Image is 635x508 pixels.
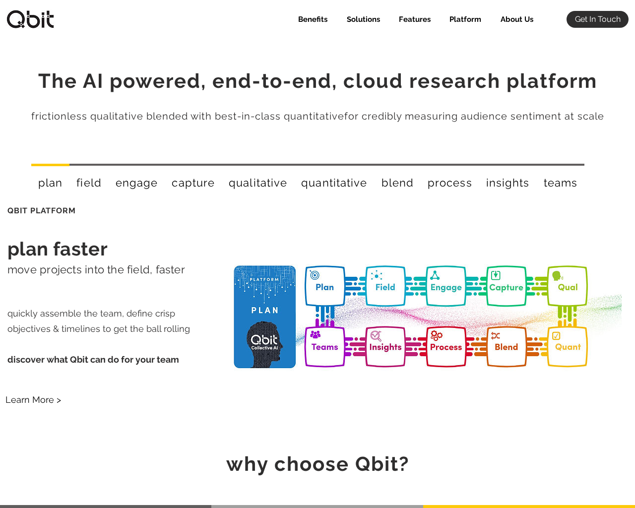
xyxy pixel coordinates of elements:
span: Get In Touch [575,14,621,25]
nav: Site [286,11,541,28]
span: move projects into the field, faster [7,263,185,276]
p: Solutions [342,11,385,28]
span: The AI powered, end-to-end, cloud research platform [38,69,597,92]
span: insights [486,176,530,189]
div: Features [387,11,438,28]
span: blend [381,176,414,189]
span: QBIT PLATFORM [7,206,75,215]
span: engage [116,176,158,189]
img: Q_Plat_Plan_v2.jpg [214,232,622,407]
span: teams [544,176,578,189]
img: qbitlogo-border.jpg [5,10,55,29]
span: quantitative [301,176,367,189]
span: discover what Qbit can do for your team [7,354,179,365]
p: About Us [496,11,538,28]
p: Platform [444,11,486,28]
a: About Us [489,11,541,28]
span: field [76,176,102,189]
span: capture [172,176,215,189]
span: quickly assemble the team, define crisp objectives & timelines to get the ball rolling [7,308,190,334]
p: Features [394,11,436,28]
a: Get In Touch [567,11,629,28]
span: for credibly measuring audience sentiment at scale [344,110,604,122]
span: Learn More > [5,393,61,406]
span: why choose Qbit? [226,452,409,475]
span: process [428,176,472,189]
span: qualitative [229,176,287,189]
div: Platform [438,11,489,28]
a: Benefits [286,11,335,28]
p: Benefits [293,11,332,28]
span: plan faster [7,238,108,260]
span: frictionless qualitative blended with best-in-class quantitative [31,110,344,122]
div: Solutions [335,11,387,28]
span: plan [38,176,63,189]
